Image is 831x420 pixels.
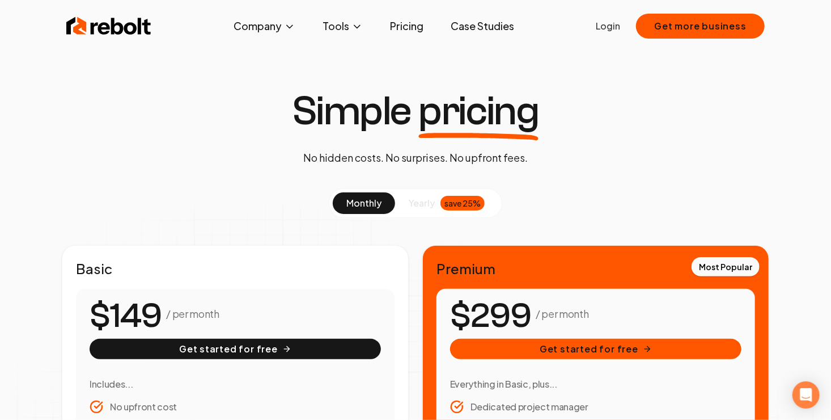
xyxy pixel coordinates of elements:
span: monthly [346,197,381,209]
number-flow-react: $299 [450,291,531,342]
li: Dedicated project manager [450,400,741,414]
number-flow-react: $149 [90,291,162,342]
div: Most Popular [692,257,760,276]
div: save 25% [440,196,485,211]
button: Company [224,15,304,37]
p: / per month [536,306,588,322]
p: / per month [166,306,219,322]
a: Case Studies [442,15,523,37]
a: Login [596,19,620,33]
button: monthly [333,192,395,214]
p: No hidden costs. No surprises. No upfront fees. [303,150,528,166]
h2: Premium [436,259,755,278]
h3: Everything in Basic, plus... [450,377,741,391]
button: Get started for free [450,339,741,359]
h1: Simple [292,91,539,132]
div: Open Intercom Messenger [792,381,820,409]
a: Pricing [381,15,433,37]
li: No upfront cost [90,400,381,414]
h3: Includes... [90,377,381,391]
button: yearlysave 25% [395,192,498,214]
button: Tools [313,15,372,37]
img: Rebolt Logo [66,15,151,37]
span: yearly [409,196,435,210]
button: Get started for free [90,339,381,359]
span: pricing [419,91,539,132]
button: Get more business [636,14,765,39]
h2: Basic [76,259,395,278]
